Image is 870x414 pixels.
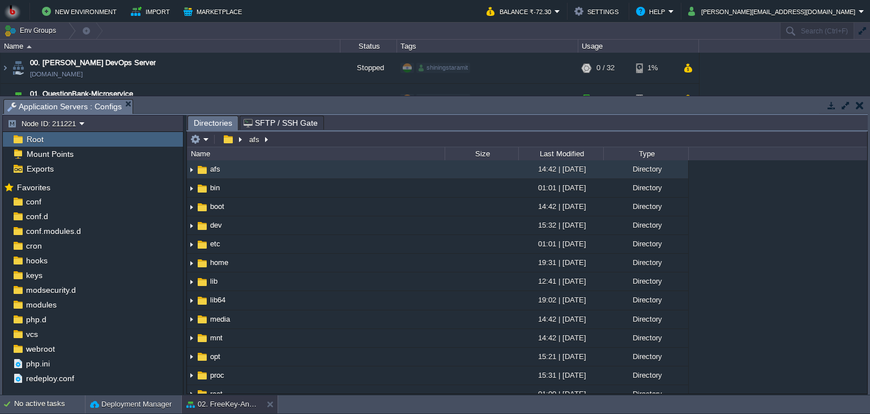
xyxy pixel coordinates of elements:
[446,147,518,160] div: Size
[416,63,470,73] div: shiningstaramit
[30,88,133,100] a: 01. QuestionBank-Microservice
[24,314,48,325] a: php.d
[187,198,196,216] img: AMDAwAAAACH5BAEAAAAALAAAAAABAAEAAAICRAEAOw==
[1,53,10,83] img: AMDAwAAAACH5BAEAAAAALAAAAAABAAEAAAICRAEAOw==
[24,300,58,310] a: modules
[42,5,120,18] button: New Environment
[603,385,688,403] div: Directory
[518,366,603,384] div: 15:31 | [DATE]
[636,5,668,18] button: Help
[24,255,49,266] a: hooks
[518,385,603,403] div: 01:00 | [DATE]
[24,197,43,207] a: conf
[208,276,219,286] a: lib
[518,254,603,271] div: 19:31 | [DATE]
[24,241,44,251] a: cron
[24,285,78,295] span: modsecurity.d
[208,239,222,249] a: etc
[208,295,227,305] span: lib64
[579,40,698,53] div: Usage
[518,348,603,365] div: 15:21 | [DATE]
[208,258,230,267] a: home
[30,57,156,69] a: 00. [PERSON_NAME] DevOps Server
[518,291,603,309] div: 19:02 | [DATE]
[518,272,603,290] div: 12:41 | [DATE]
[518,198,603,215] div: 14:42 | [DATE]
[208,352,222,361] a: opt
[574,5,622,18] button: Settings
[596,53,615,83] div: 0 / 32
[196,220,208,232] img: AMDAwAAAACH5BAEAAAAALAAAAAABAAEAAAICRAEAOw==
[1,40,340,53] div: Name
[30,69,83,80] a: [DOMAIN_NAME]
[518,310,603,328] div: 14:42 | [DATE]
[208,202,226,211] a: boot
[10,53,26,83] img: AMDAwAAAACH5BAEAAAAALAAAAAABAAEAAAICRAEAOw==
[196,201,208,214] img: AMDAwAAAACH5BAEAAAAALAAAAAABAAEAAAICRAEAOw==
[7,118,79,129] button: Node ID: 211221
[603,348,688,365] div: Directory
[208,370,226,380] a: proc
[603,254,688,271] div: Directory
[187,273,196,291] img: AMDAwAAAACH5BAEAAAAALAAAAAABAAEAAAICRAEAOw==
[187,217,196,234] img: AMDAwAAAACH5BAEAAAAALAAAAAABAAEAAAICRAEAOw==
[194,116,232,130] span: Directories
[184,5,245,18] button: Marketplace
[24,149,75,159] a: Mount Points
[208,389,224,399] a: root
[487,5,555,18] button: Balance ₹-72.30
[603,160,688,178] div: Directory
[196,388,208,400] img: AMDAwAAAACH5BAEAAAAALAAAAAABAAEAAAICRAEAOw==
[187,348,196,366] img: AMDAwAAAACH5BAEAAAAALAAAAAABAAEAAAICRAEAOw==
[603,216,688,234] div: Directory
[196,295,208,307] img: AMDAwAAAACH5BAEAAAAALAAAAAABAAEAAAICRAEAOw==
[24,373,76,383] a: redeploy.conf
[603,329,688,347] div: Directory
[340,53,397,83] div: Stopped
[208,164,222,174] a: afs
[603,291,688,309] div: Directory
[24,211,50,221] span: conf.d
[518,179,603,197] div: 01:01 | [DATE]
[27,45,32,48] img: AMDAwAAAACH5BAEAAAAALAAAAAABAAEAAAICRAEAOw==
[196,238,208,251] img: AMDAwAAAACH5BAEAAAAALAAAAAABAAEAAAICRAEAOw==
[688,5,859,18] button: [PERSON_NAME][EMAIL_ADDRESS][DOMAIN_NAME]
[603,272,688,290] div: Directory
[208,220,224,230] a: dev
[24,270,44,280] span: keys
[208,183,221,193] a: bin
[24,358,52,369] a: php.ini
[596,84,622,114] div: 43 / 144
[208,314,232,324] a: media
[519,147,603,160] div: Last Modified
[24,329,40,339] a: vcs
[14,395,85,413] div: No active tasks
[188,147,445,160] div: Name
[4,3,21,20] img: Bitss Techniques
[24,134,45,144] a: Root
[24,164,56,174] a: Exports
[196,257,208,270] img: AMDAwAAAACH5BAEAAAAALAAAAAABAAEAAAICRAEAOw==
[603,179,688,197] div: Directory
[131,5,173,18] button: Import
[187,236,196,253] img: AMDAwAAAACH5BAEAAAAALAAAAAABAAEAAAICRAEAOw==
[518,160,603,178] div: 14:42 | [DATE]
[248,134,262,144] button: afs
[187,367,196,385] img: AMDAwAAAACH5BAEAAAAALAAAAAABAAEAAAICRAEAOw==
[187,254,196,272] img: AMDAwAAAACH5BAEAAAAALAAAAAABAAEAAAICRAEAOw==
